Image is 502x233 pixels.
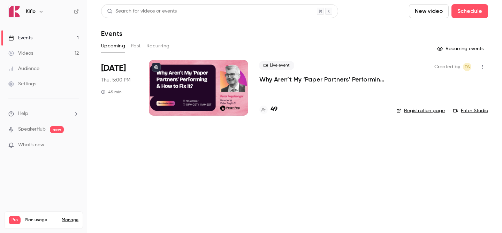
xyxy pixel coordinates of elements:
[62,217,78,223] a: Manage
[259,105,277,114] a: 49
[18,110,28,117] span: Help
[8,50,33,57] div: Videos
[50,126,64,133] span: new
[434,63,460,71] span: Created by
[18,126,46,133] a: SpeakerHub
[146,40,170,52] button: Recurring
[259,75,385,84] a: Why Aren’t My ‘Paper Partners’ Performing & How to Fix It?
[107,8,177,15] div: Search for videos or events
[18,141,44,149] span: What's new
[464,63,470,71] span: TS
[396,107,445,114] a: Registration page
[131,40,141,52] button: Past
[101,63,126,74] span: [DATE]
[409,4,449,18] button: New video
[453,107,488,114] a: Enter Studio
[259,61,294,70] span: Live event
[101,60,138,116] div: Oct 9 Thu, 5:00 PM (Europe/Rome)
[70,142,79,148] iframe: Noticeable Trigger
[271,105,277,114] h4: 49
[9,6,20,17] img: Kiflo
[101,89,122,95] div: 45 min
[8,65,39,72] div: Audience
[8,34,32,41] div: Events
[8,110,79,117] li: help-dropdown-opener
[101,77,130,84] span: Thu, 5:00 PM
[26,8,36,15] h6: Kiflo
[434,43,488,54] button: Recurring events
[25,217,58,223] span: Plan usage
[101,40,125,52] button: Upcoming
[463,63,471,71] span: Tomica Stojanovikj
[101,29,122,38] h1: Events
[451,4,488,18] button: Schedule
[8,80,36,87] div: Settings
[9,216,21,224] span: Pro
